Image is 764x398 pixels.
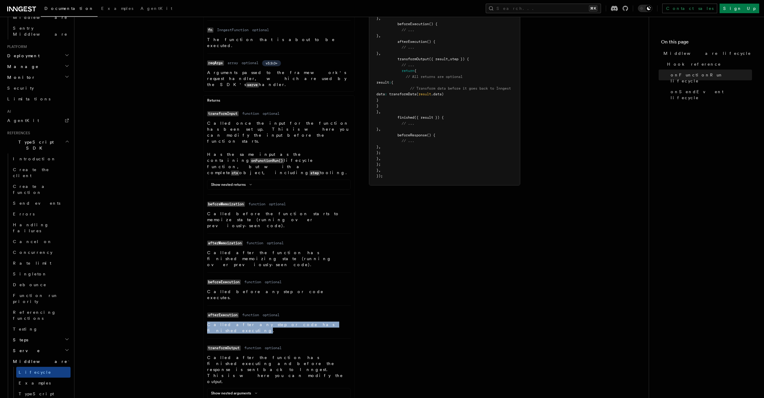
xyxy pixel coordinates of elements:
[207,151,351,176] p: Has the same input as the containing lifecycle function, but with a complete object, including to...
[431,92,444,96] span: .data)
[207,250,351,268] p: Called after the function has finished memoizing state (running over previously-seen code).
[101,6,133,11] span: Examples
[5,74,35,80] span: Monitor
[252,28,269,32] dd: optional
[376,51,379,55] span: }
[19,391,54,396] span: TypeScript
[207,355,351,385] p: Called after the function has finished executing and before the response is sent back to Inngest....
[16,367,71,378] a: Lifecycle
[244,280,261,284] dd: function
[11,258,71,269] a: Rate limit
[379,145,381,149] span: ,
[249,202,265,206] dd: function
[5,50,71,61] button: Deployment
[207,211,351,229] p: Called before the function starts to memoize state (running over previously-seen code).
[11,348,40,354] span: Serve
[207,289,351,301] p: Called before any step or code executes.
[397,22,429,26] span: beforeExecution
[11,290,71,307] a: Function run priority
[16,378,71,388] a: Examples
[397,133,427,137] span: beforeResponse
[376,162,381,166] span: };
[11,269,71,279] a: Singleton
[13,272,47,276] span: Singleton
[379,51,381,55] span: ,
[416,92,418,96] span: (
[13,156,56,161] span: Introduction
[13,167,49,178] span: Create the client
[376,98,379,102] span: }
[7,86,34,91] span: Security
[5,94,71,104] a: Limitations
[385,92,387,96] span: :
[668,86,752,103] a: onSendEvent lifecycle
[429,57,448,61] span: ({ result
[402,45,414,49] span: // ...
[11,334,71,345] button: Steps
[231,171,239,176] code: ctx
[11,356,71,367] button: Middleware
[13,184,49,195] span: Create a function
[98,2,137,16] a: Examples
[207,61,224,66] code: reqArgs
[379,156,381,161] span: ,
[263,111,279,116] dd: optional
[661,48,752,59] a: Middleware lifecycle
[5,109,11,114] span: AI
[414,69,416,73] span: {
[207,37,351,49] p: The function that is about to be executed.
[5,139,65,151] span: TypeScript SDK
[207,241,243,246] code: afterMemoization
[414,115,444,120] span: ({ result }) {
[11,247,71,258] a: Concurrency
[376,168,379,172] span: }
[5,137,71,153] button: TypeScript SDK
[379,110,381,114] span: ,
[310,171,320,176] code: step
[448,57,450,61] span: ,
[7,97,50,101] span: Limitations
[410,86,511,91] span: // Transform data before it goes back to Inngest
[244,346,261,350] dd: function
[267,241,284,245] dd: optional
[406,75,463,79] span: // All returns are optional
[266,61,277,66] span: v3.9.0+
[265,346,282,350] dd: optional
[5,64,39,70] span: Manage
[246,82,259,88] code: serve
[242,313,259,317] dd: function
[402,139,414,143] span: // ...
[11,236,71,247] a: Cancel on
[667,61,721,67] span: Hook reference
[376,156,379,161] span: }
[246,241,263,245] dd: function
[5,53,40,59] span: Deployment
[204,98,354,105] div: Returns
[397,57,429,61] span: transformOutput
[376,127,379,131] span: }
[429,22,437,26] span: () {
[376,34,379,38] span: }
[418,92,431,96] span: result
[486,4,601,13] button: Search...⌘K
[265,280,282,284] dd: optional
[389,92,416,96] span: transformData
[7,118,39,123] span: AgentKit
[263,313,279,317] dd: optional
[207,70,351,88] p: Arguments passed to the framework's request handler, which are used by the SDK's handler.
[665,59,752,70] a: Hook reference
[5,44,27,49] span: Platform
[44,6,94,11] span: Documentation
[13,239,52,244] span: Cancel on
[11,219,71,236] a: Handling failures
[671,72,752,84] span: onFunctionRun lifecycle
[5,72,71,83] button: Monitor
[211,391,260,396] button: Show nested arguments
[19,381,51,385] span: Examples
[211,182,254,187] button: Show nested returns
[397,40,427,44] span: afterExecution
[13,250,53,255] span: Concurrency
[379,127,381,131] span: ,
[5,131,30,135] span: References
[376,104,379,108] span: }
